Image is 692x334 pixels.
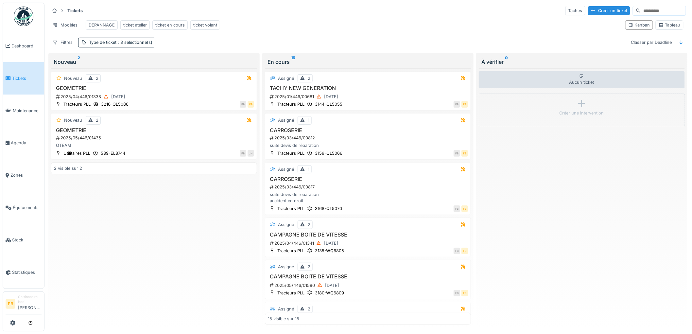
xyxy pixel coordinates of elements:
div: [DATE] [324,94,338,100]
span: Stock [12,237,42,243]
div: Assigné [278,75,294,81]
div: Utilitaires PLL [63,150,90,156]
div: FB [461,248,468,254]
sup: 15 [291,58,295,66]
div: Tâches [565,6,585,15]
a: Maintenance [3,95,44,127]
div: suite devis de réparation accident en droit [268,191,468,204]
div: Tracteurs PLL [277,290,304,296]
div: DEPANNAGE [89,22,115,28]
div: 2025/04/446/01341 [269,239,468,247]
div: FB [240,101,246,108]
div: FB [248,101,254,108]
div: [DATE] [325,282,339,289]
div: 3159-QL5066 [315,150,342,156]
span: Tickets [12,75,42,81]
div: 2 [308,221,310,228]
div: FB [461,290,468,296]
div: FB [461,205,468,212]
div: 2 [308,306,310,312]
div: 2 [96,75,98,81]
div: Assigné [278,117,294,123]
div: Aucun ticket [479,71,685,88]
div: 3135-WQ6805 [315,248,344,254]
div: 2 [308,75,310,81]
div: Assigné [278,306,294,312]
div: En cours [268,58,468,66]
a: Agenda [3,127,44,159]
div: Tableau [659,22,681,28]
div: Tracteurs PLL [277,150,304,156]
div: JH [248,150,254,157]
h3: CAMPAGNE BOITE DE VITESSE [268,273,468,280]
div: FB [454,101,460,108]
div: Tracteurs PLL [277,101,304,107]
div: Assigné [278,221,294,228]
div: Filtres [50,38,76,47]
li: [PERSON_NAME] [18,294,42,313]
div: 2 [308,264,310,270]
div: Modèles [50,20,80,30]
span: Dashboard [11,43,42,49]
div: À vérifier [481,58,682,66]
a: Statistiques [3,256,44,289]
div: Nouveau [64,75,82,81]
div: Assigné [278,264,294,270]
div: 1 [308,117,309,123]
span: Agenda [11,140,42,146]
h3: CARROSERIE [268,176,468,182]
h3: TACHY NEW GENERATION [268,85,468,91]
div: 589-EL8744 [101,150,125,156]
span: Zones [10,172,42,178]
div: QTEAM [54,142,254,149]
div: Créer une intervention [560,110,604,116]
div: Assigné [278,166,294,172]
div: 2 [96,117,98,123]
div: Tracteurs PLL [277,205,304,212]
strong: Tickets [65,8,85,14]
div: FB [461,101,468,108]
div: FB [454,150,460,157]
img: Badge_color-CXgf-gQk.svg [14,7,33,26]
span: Statistiques [12,269,42,275]
div: FB [240,150,246,157]
a: Zones [3,159,44,192]
div: 2025/05/446/01590 [269,281,468,290]
div: Kanban [628,22,650,28]
h3: CAMPAGNE BOITE DE VITESSE [268,232,468,238]
span: : 3 sélectionné(s) [116,40,152,45]
div: Gestionnaire local [18,294,42,305]
div: ticket volant [193,22,217,28]
a: FB Gestionnaire local[PERSON_NAME] [6,294,42,315]
sup: 0 [505,58,508,66]
div: 2025/03/446/00812 [269,135,468,141]
h3: GEOMETRIE [54,127,254,133]
div: Tracteurs PLL [277,248,304,254]
div: 1 [308,166,309,172]
a: Équipements [3,191,44,224]
span: Maintenance [13,108,42,114]
div: Nouveau [54,58,254,66]
div: 3168-QL5070 [315,205,342,212]
div: 2025/04/446/01338 [55,93,254,101]
a: Dashboard [3,30,44,62]
div: [DATE] [324,240,338,246]
div: 2025/03/446/00817 [269,184,468,190]
span: Équipements [13,204,42,211]
div: Tracteurs PLL [63,101,91,107]
div: FB [454,205,460,212]
div: [DATE] [111,94,125,100]
div: Nouveau [64,117,82,123]
div: FB [454,248,460,254]
div: 15 visible sur 15 [268,315,299,322]
div: ticket en cours [155,22,185,28]
h3: GEOMETRIE [54,85,254,91]
sup: 2 [78,58,80,66]
div: 3144-QL5055 [315,101,342,107]
div: 2 visible sur 2 [54,165,82,171]
div: 2025/01/446/00681 [269,93,468,101]
div: suite devis de réparation [268,142,468,149]
div: 3210-QL5086 [101,101,129,107]
a: Tickets [3,62,44,95]
div: FB [461,150,468,157]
